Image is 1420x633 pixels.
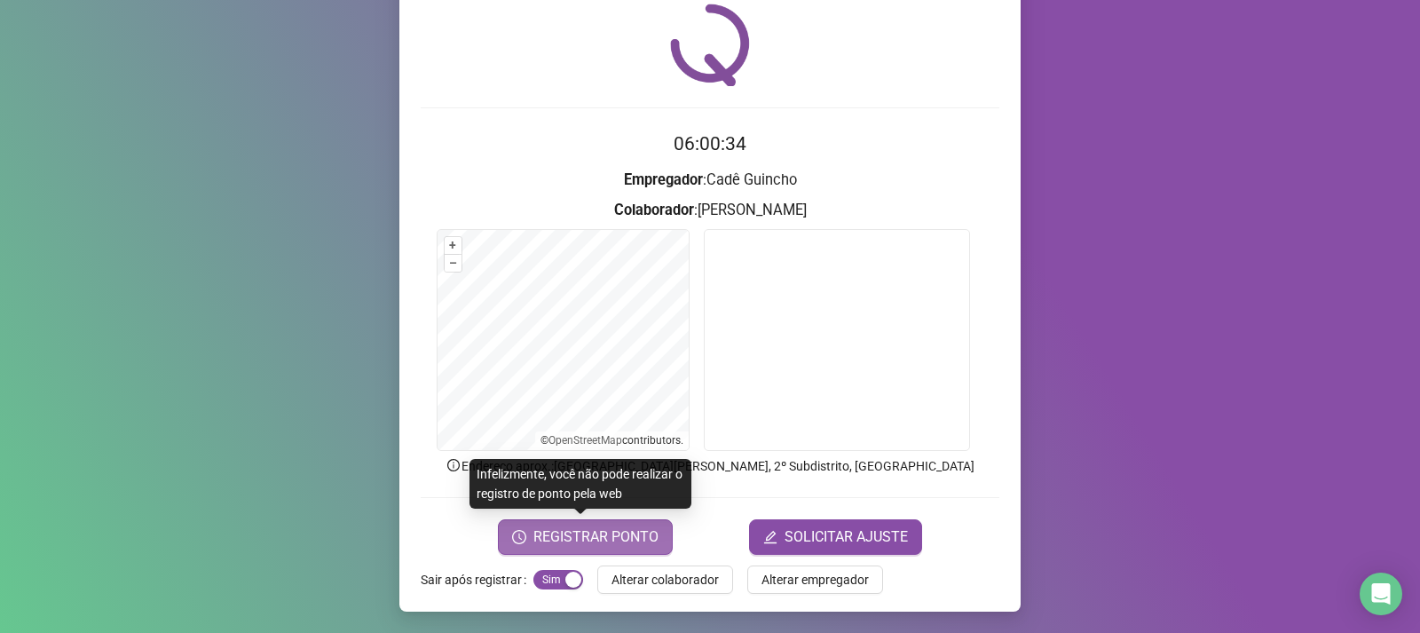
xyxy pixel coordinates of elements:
[785,526,908,548] span: SOLICITAR AJUSTE
[533,526,659,548] span: REGISTRAR PONTO
[512,530,526,544] span: clock-circle
[445,255,461,272] button: –
[747,566,883,594] button: Alterar empregador
[674,133,746,154] time: 06:00:34
[421,169,999,192] h3: : Cadê Guincho
[498,519,673,555] button: REGISTRAR PONTO
[421,456,999,476] p: Endereço aprox. : [GEOGRAPHIC_DATA][PERSON_NAME], 2º Subdistrito, [GEOGRAPHIC_DATA]
[540,434,683,447] li: © contributors.
[749,519,922,555] button: editSOLICITAR AJUSTE
[670,4,750,86] img: QRPoint
[611,570,719,589] span: Alterar colaborador
[763,530,777,544] span: edit
[446,457,461,473] span: info-circle
[597,566,733,594] button: Alterar colaborador
[421,199,999,222] h3: : [PERSON_NAME]
[1360,573,1402,615] div: Open Intercom Messenger
[761,570,869,589] span: Alterar empregador
[624,171,703,188] strong: Empregador
[421,566,533,594] label: Sair após registrar
[445,237,461,254] button: +
[548,434,622,447] a: OpenStreetMap
[614,202,694,218] strong: Colaborador
[469,459,691,509] div: Infelizmente, você não pode realizar o registro de ponto pela web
